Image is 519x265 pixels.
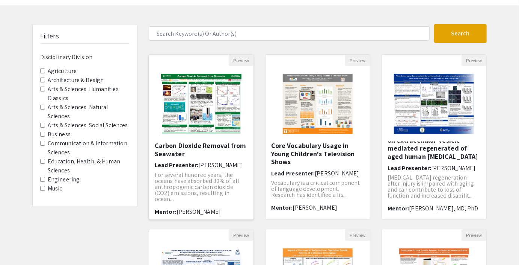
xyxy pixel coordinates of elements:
[271,142,364,166] h5: Core Vocabulary Usage in Young Children's Television Shows
[293,204,337,212] span: [PERSON_NAME]
[386,66,481,142] img: <p>Effect of donor age and sex on extracellular-vesicle mediated regenerated of aged human skelet...
[149,54,254,220] div: Open Presentation <p>Carbon Dioxide Removal from Seawater</p>
[462,229,486,241] button: Preview
[155,172,248,202] p: For several hundred years, the oceans have absorbed 30% of all anthropogenic carbon dioxide (CO2)...
[229,229,253,241] button: Preview
[6,231,32,259] iframe: Chat
[199,161,243,169] span: [PERSON_NAME]
[40,32,59,40] h5: Filters
[382,54,487,220] div: Open Presentation <p>Effect of donor age and sex on extracellular-vesicle mediated regenerated of...
[48,121,128,130] label: Arts & Sciences: Social Sciences
[345,55,370,66] button: Preview
[155,208,221,223] span: [PERSON_NAME][DEMOGRAPHIC_DATA]
[265,54,370,220] div: Open Presentation <p>Core Vocabulary Usage in Young Children's Television Shows</p>
[48,184,62,193] label: Music
[345,229,370,241] button: Preview
[48,103,130,121] label: Arts & Sciences: Natural Sciences
[315,169,359,177] span: [PERSON_NAME]
[48,67,77,76] label: Agriculture
[434,24,487,43] button: Search
[271,204,293,212] span: Mentor:
[388,175,481,199] p: [MEDICAL_DATA] regeneration after injury is impaired with aging and can contribute to loss of fun...
[48,130,71,139] label: Business
[388,164,481,172] h6: Lead Presenter:
[154,66,249,142] img: <p>Carbon Dioxide Removal from Seawater</p>
[388,204,409,212] span: Mentor:
[40,53,130,61] h6: Disciplinary Division
[48,157,130,175] label: Education, Health, & Human Sciences
[229,55,253,66] button: Preview
[155,161,248,169] h6: Lead Presenter:
[48,139,130,157] label: Communication & Information Sciences
[409,204,478,212] span: [PERSON_NAME], MD, PhD
[48,76,104,85] label: Architecture & Design
[388,128,481,160] h5: Effect of donor age and sex on extracellular-vesicle mediated regenerated of aged human [MEDICAL_...
[462,55,486,66] button: Preview
[48,85,130,103] label: Arts & Sciences: Humanities Classics
[271,179,360,199] span: Vocabulary is a critical component of language development. Research has identified a lis...
[149,26,430,41] input: Search Keyword(s) Or Author(s)
[155,142,248,158] h5: Carbon Dioxide Removal from Seawater
[155,208,177,216] span: Mentor:
[271,170,364,177] h6: Lead Presenter:
[431,164,475,172] span: [PERSON_NAME]
[48,175,80,184] label: Engineering
[275,66,361,142] img: <p>Core Vocabulary Usage in Young Children's Television Shows</p>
